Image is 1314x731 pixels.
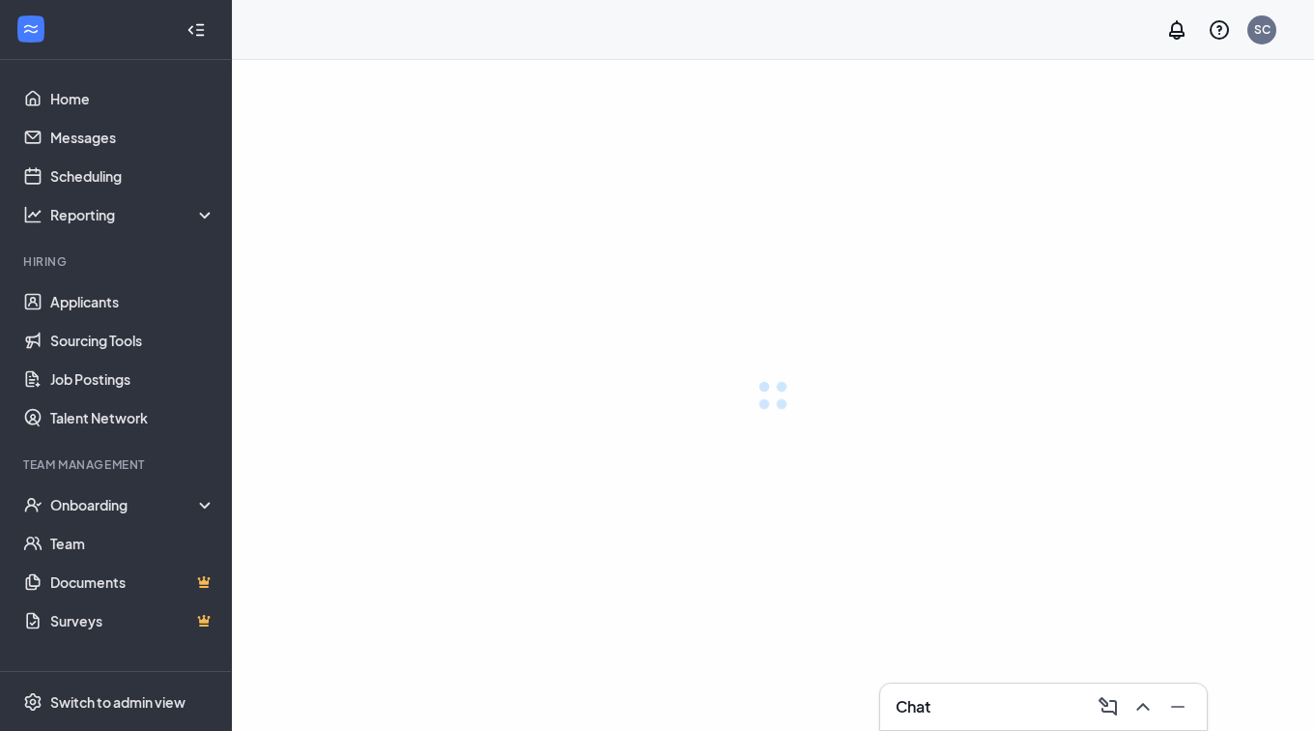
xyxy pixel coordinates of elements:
[50,205,216,224] div: Reporting
[50,282,215,321] a: Applicants
[1208,18,1231,42] svg: QuestionInfo
[1254,21,1271,38] div: SC
[1165,18,1188,42] svg: Notifications
[21,19,41,39] svg: WorkstreamLogo
[186,20,206,40] svg: Collapse
[1160,691,1191,722] button: Minimize
[50,79,215,118] a: Home
[50,495,216,514] div: Onboarding
[50,398,215,437] a: Talent Network
[50,601,215,640] a: SurveysCrown
[896,696,930,717] h3: Chat
[23,495,43,514] svg: UserCheck
[1126,691,1157,722] button: ChevronUp
[50,692,186,712] div: Switch to admin view
[1131,695,1155,718] svg: ChevronUp
[23,253,212,270] div: Hiring
[23,456,212,473] div: Team Management
[50,321,215,360] a: Sourcing Tools
[23,205,43,224] svg: Analysis
[50,118,215,157] a: Messages
[1091,691,1122,722] button: ComposeMessage
[23,692,43,712] svg: Settings
[50,563,215,601] a: DocumentsCrown
[50,524,215,563] a: Team
[50,157,215,195] a: Scheduling
[1166,695,1189,718] svg: Minimize
[50,360,215,398] a: Job Postings
[1097,695,1120,718] svg: ComposeMessage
